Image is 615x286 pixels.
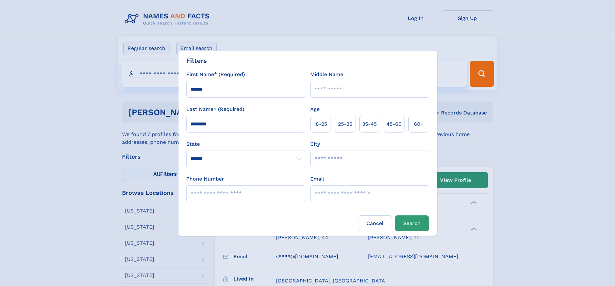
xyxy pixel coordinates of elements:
[186,71,245,78] label: First Name* (Required)
[186,140,305,148] label: State
[310,71,343,78] label: Middle Name
[310,140,320,148] label: City
[314,120,327,128] span: 18‑25
[395,215,429,231] button: Search
[186,56,207,65] div: Filters
[414,120,424,128] span: 60+
[358,215,392,231] label: Cancel
[310,105,320,113] label: Age
[362,120,377,128] span: 35‑45
[186,105,244,113] label: Last Name* (Required)
[310,175,324,183] label: Email
[338,120,352,128] span: 25‑35
[386,120,402,128] span: 45‑60
[186,175,224,183] label: Phone Number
